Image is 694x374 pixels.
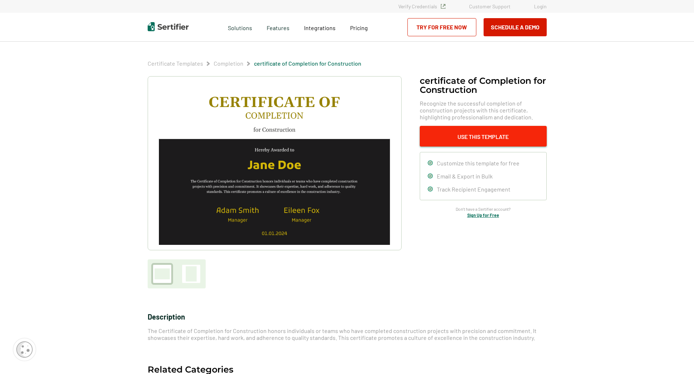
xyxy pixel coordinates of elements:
[304,24,336,31] span: Integrations
[304,22,336,32] a: Integrations
[437,173,493,180] span: Email & Export in Bulk
[484,18,547,36] button: Schedule a Demo
[441,4,445,9] img: Verified
[420,126,547,147] button: Use This Template
[420,100,547,120] span: Recognize the successful completion of construction projects with this certificate, highlighting ...
[148,365,233,374] h2: Related Categories
[148,22,189,31] img: Sertifier | Digital Credentialing Platform
[148,312,185,321] span: Description
[469,3,510,9] a: Customer Support
[148,327,537,341] span: The Certificate of Completion for Construction honors individuals or teams who have completed con...
[350,24,368,31] span: Pricing
[407,18,476,36] a: Try for Free Now
[420,76,547,94] h1: certificate of Completion for Construction
[534,3,547,9] a: Login
[214,60,243,67] a: Completion
[159,82,390,245] img: certificate of Completion for Construction
[467,213,499,218] a: Sign Up for Free
[658,339,694,374] iframe: Chat Widget
[350,22,368,32] a: Pricing
[148,60,361,67] div: Breadcrumb
[437,160,520,167] span: Customize this template for free
[148,60,203,67] a: Certificate Templates
[254,60,361,67] a: certificate of Completion for Construction
[398,3,445,9] a: Verify Credentials
[267,22,289,32] span: Features
[456,206,511,213] span: Don’t have a Sertifier account?
[228,22,252,32] span: Solutions
[437,186,510,193] span: Track Recipient Engagement
[16,341,33,358] img: Cookie Popup Icon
